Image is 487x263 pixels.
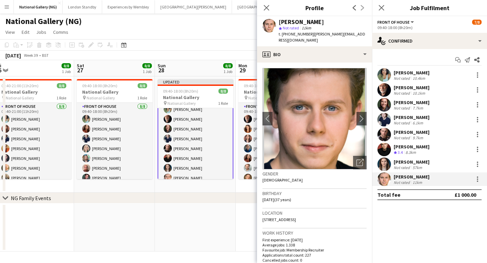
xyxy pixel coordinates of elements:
[394,91,411,96] div: Not rated
[394,129,430,135] div: [PERSON_NAME]
[62,69,71,74] div: 1 Job
[262,237,367,242] p: First experience: [DATE]
[158,63,166,69] span: Sun
[377,20,415,25] button: Front of House
[82,83,117,88] span: 09:40-18:00 (8h20m)
[262,171,367,177] h3: Gender
[155,0,232,14] button: [GEOGRAPHIC_DATA][PERSON_NAME]
[411,76,426,81] div: 10.4km
[472,20,482,25] span: 7/8
[77,89,153,95] h3: National Gallery
[262,242,367,247] p: Average jobs: 1.338
[76,66,84,74] span: 27
[77,103,153,194] app-card-role: Front of House8/809:40-18:00 (8h20m)[PERSON_NAME][PERSON_NAME][PERSON_NAME][PERSON_NAME][PERSON_N...
[5,52,21,59] div: [DATE]
[377,25,482,30] div: 09:40-18:00 (8h20m)
[262,197,291,202] span: [DATE] (37 years)
[411,120,424,125] div: 6.1km
[158,79,233,85] div: Updated
[262,217,296,222] span: [STREET_ADDRESS]
[279,31,314,37] span: t. [PHONE_NUMBER]
[262,230,367,236] h3: Work history
[394,105,411,111] div: Not rated
[218,101,228,106] span: 1 Role
[143,69,152,74] div: 1 Job
[137,95,147,100] span: 1 Role
[394,99,430,105] div: [PERSON_NAME]
[63,0,102,14] button: London Standby
[138,83,147,88] span: 8/8
[394,159,430,165] div: [PERSON_NAME]
[394,114,430,120] div: [PERSON_NAME]
[394,174,430,180] div: [PERSON_NAME]
[248,95,277,100] span: National Gallery
[232,0,294,14] button: [GEOGRAPHIC_DATA] On Site
[11,195,51,201] div: NG Family Events
[244,83,279,88] span: 09:40-18:00 (8h20m)
[22,29,29,35] span: Edit
[283,25,299,30] span: Not rated
[42,53,49,58] div: BST
[279,31,365,43] span: | [PERSON_NAME][EMAIL_ADDRESS][DOMAIN_NAME]
[262,190,367,196] h3: Birthday
[22,53,39,58] span: Week 39
[5,29,15,35] span: View
[6,95,34,100] span: National Gallery
[158,79,233,179] app-job-card: Updated09:40-18:00 (8h20m)8/8National Gallery National Gallery1 RoleFront of House8/809:40-18:00 ...
[398,150,403,155] span: 3.4
[158,92,233,185] app-card-role: Front of House8/809:40-18:00 (8h20m)[PERSON_NAME][PERSON_NAME][PERSON_NAME][PERSON_NAME][PERSON_N...
[223,63,233,68] span: 8/8
[394,144,430,150] div: [PERSON_NAME]
[238,89,314,95] h3: National Gallery
[262,177,303,183] span: [DEMOGRAPHIC_DATA]
[262,247,367,253] p: Favourite job: Membership Recruiter
[262,210,367,216] h3: Location
[257,3,372,12] h3: Profile
[77,63,84,69] span: Sat
[237,66,247,74] span: 29
[87,95,115,100] span: National Gallery
[372,3,487,12] h3: Job Fulfilment
[102,0,155,14] button: Experiences by Wembley
[50,28,71,37] a: Comms
[377,191,400,198] div: Total fee
[77,79,153,179] app-job-card: 09:40-18:00 (8h20m)8/8National Gallery National Gallery1 RoleFront of House8/809:40-18:00 (8h20m)...
[62,63,71,68] span: 8/8
[262,258,367,263] p: Cancelled jobs count: 0
[1,83,39,88] span: 09:40-21:00 (11h20m)
[238,79,314,179] app-job-card: 09:40-18:00 (8h20m)8/8National Gallery National Gallery1 RoleFront of House8/809:40-18:00 (8h20m)...
[300,25,312,30] span: 11km
[411,165,423,170] div: 57km
[262,253,367,258] p: Applications total count: 227
[394,70,430,76] div: [PERSON_NAME]
[157,66,166,74] span: 28
[158,94,233,100] h3: National Gallery
[455,191,476,198] div: £1 000.00
[238,103,314,194] app-card-role: Front of House8/809:40-18:00 (8h20m)[PERSON_NAME][PERSON_NAME][PERSON_NAME][PERSON_NAME][PERSON_N...
[36,29,46,35] span: Jobs
[224,69,232,74] div: 1 Job
[372,33,487,49] div: Confirmed
[394,180,411,185] div: Not rated
[142,63,152,68] span: 8/8
[14,0,63,14] button: National Gallery (NG)
[19,28,32,37] a: Edit
[3,28,18,37] a: View
[411,105,424,111] div: 7.7km
[411,180,423,185] div: 11km
[163,89,198,94] span: 09:40-18:00 (8h20m)
[394,165,411,170] div: Not rated
[218,89,228,94] span: 8/8
[411,91,426,96] div: 10.1km
[262,68,367,169] img: Crew avatar or photo
[377,20,410,25] span: Front of House
[53,29,68,35] span: Comms
[279,19,324,25] div: [PERSON_NAME]
[394,135,411,140] div: Not rated
[56,95,66,100] span: 1 Role
[353,156,367,169] div: Open photos pop-in
[5,16,82,26] h1: National Gallery (NG)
